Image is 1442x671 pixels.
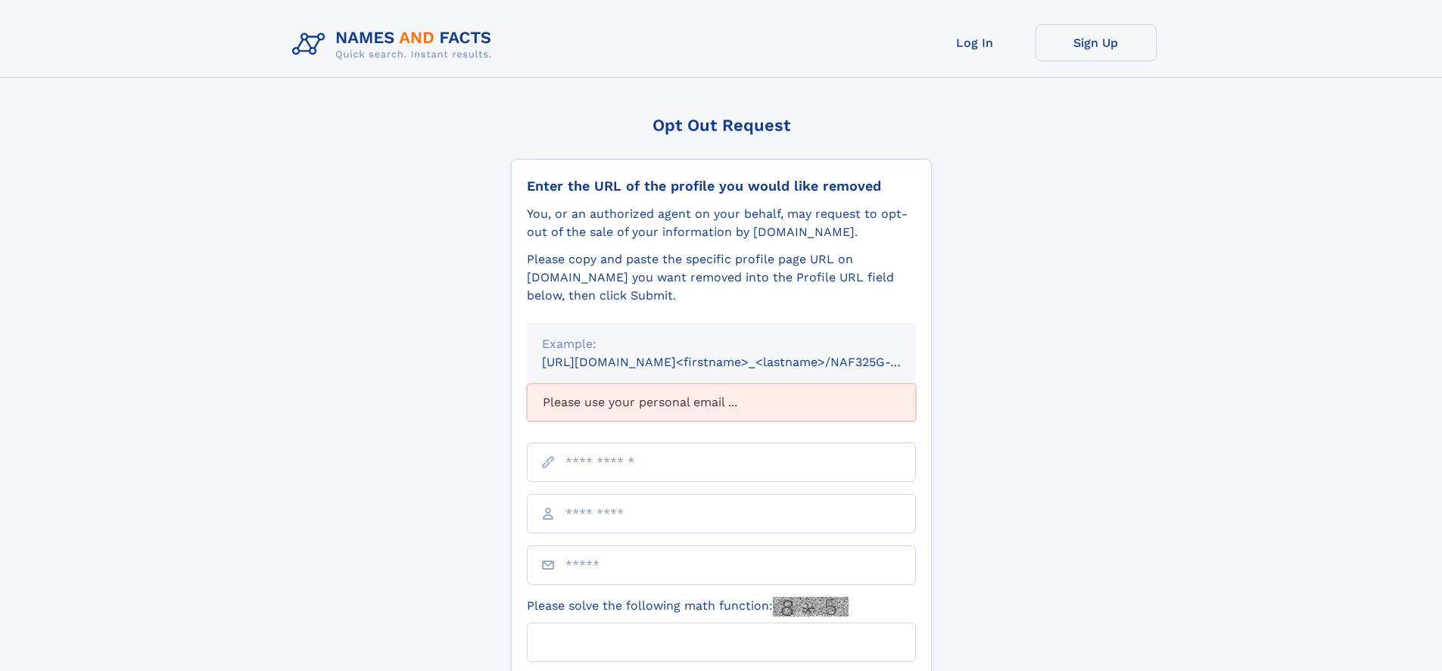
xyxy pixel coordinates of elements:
div: Enter the URL of the profile you would like removed [527,178,916,194]
label: Please solve the following math function: [527,597,849,617]
div: Please use your personal email ... [527,384,916,421]
a: Sign Up [1036,24,1157,61]
div: You, or an authorized agent on your behalf, may request to opt-out of the sale of your informatio... [527,205,916,241]
small: [URL][DOMAIN_NAME]<firstname>_<lastname>/NAF325G-xxxxxxxx [542,355,945,369]
div: Opt Out Request [511,116,932,135]
img: Logo Names and Facts [286,24,504,65]
div: Please copy and paste the specific profile page URL on [DOMAIN_NAME] you want removed into the Pr... [527,250,916,305]
div: Example: [542,335,901,353]
a: Log In [914,24,1036,61]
